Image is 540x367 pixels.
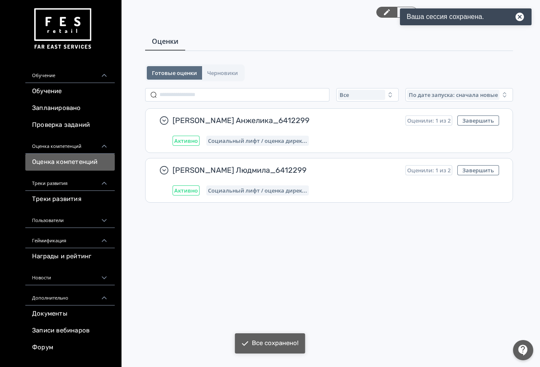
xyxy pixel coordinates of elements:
span: Черновики [207,70,238,76]
span: Социальный лифт / оценка директора магазина [208,137,307,144]
div: Обучение [25,63,115,83]
a: Оценка компетенций [25,154,115,171]
div: Дополнительно [25,285,115,305]
span: Все [340,91,349,98]
a: Документы [25,305,115,322]
button: Черновики [202,66,243,80]
span: Оценили: 1 из 2 [407,117,451,124]
button: Завершить [457,165,499,175]
button: Завершить [457,115,499,126]
div: Оценка компетенций [25,134,115,154]
span: [PERSON_NAME] Людмила_6412299 [173,165,399,175]
span: [PERSON_NAME] Анжелика_6412299 [173,115,399,126]
a: Форум [25,339,115,356]
span: Оценили: 1 из 2 [407,167,451,174]
span: Социальный лифт / оценка директора магазина [208,187,307,194]
div: Ваша сессия сохранена. [400,8,532,25]
span: Оценки [152,36,178,46]
div: Все сохранено! [252,339,299,348]
div: Геймификация [25,228,115,248]
a: Обучение [25,83,115,100]
a: Треки развития [25,191,115,208]
a: Переключиться в режим ученика [397,7,418,18]
button: Все [336,88,399,102]
button: Готовые оценки [147,66,202,80]
span: Активно [174,137,198,144]
img: https://files.teachbase.ru/system/account/57463/logo/medium-936fc5084dd2c598f50a98b9cbe0469a.png [32,5,93,53]
a: Награды и рейтинг [25,248,115,265]
div: Треки развития [25,171,115,191]
a: Записи вебинаров [25,322,115,339]
div: Пользователи [25,208,115,228]
span: Активно [174,187,198,194]
span: По дате запуска: сначала новые [409,91,498,98]
a: Запланировано [25,100,115,117]
div: Новости [25,265,115,285]
a: Проверка заданий [25,117,115,134]
span: Готовые оценки [152,70,197,76]
button: По дате запуска: сначала новые [405,88,513,102]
